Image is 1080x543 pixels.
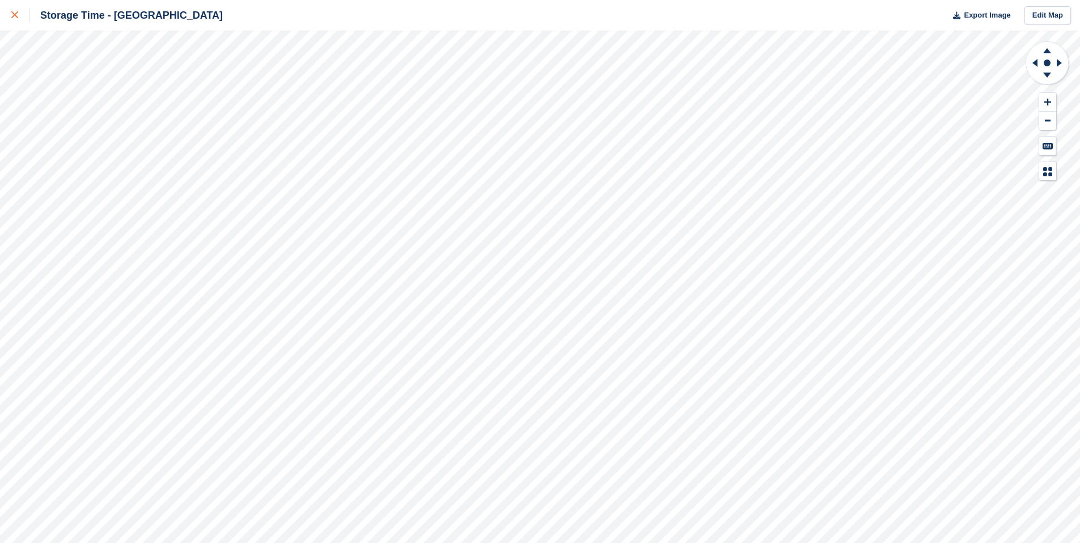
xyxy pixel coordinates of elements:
[30,9,223,22] div: Storage Time - [GEOGRAPHIC_DATA]
[1039,162,1056,181] button: Map Legend
[946,6,1011,25] button: Export Image
[964,10,1010,21] span: Export Image
[1039,93,1056,112] button: Zoom In
[1039,137,1056,155] button: Keyboard Shortcuts
[1039,112,1056,130] button: Zoom Out
[1024,6,1071,25] a: Edit Map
